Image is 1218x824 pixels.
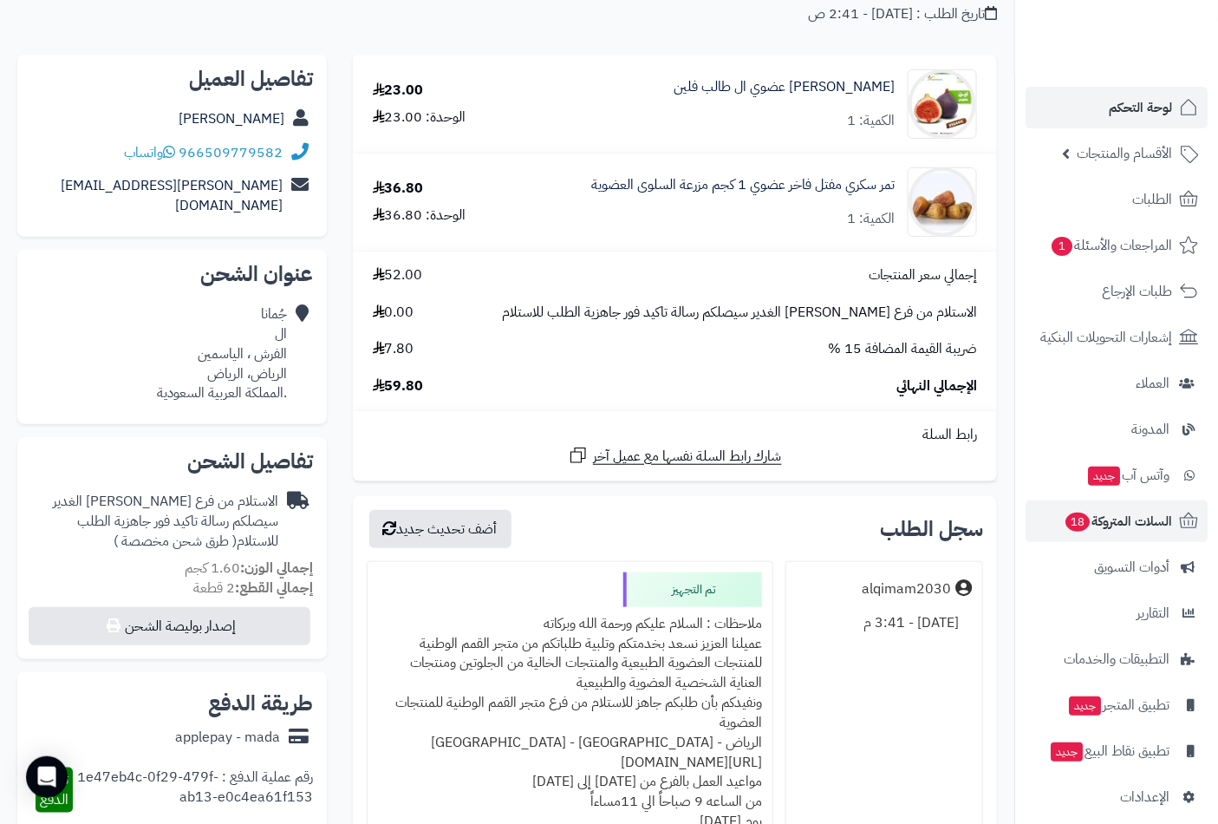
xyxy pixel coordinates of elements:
[862,579,951,599] div: alqimam2030
[1065,512,1091,533] span: 18
[502,303,977,323] span: الاستلام من فرع [PERSON_NAME] الغدير سيصلكم رسالة تاكيد فور جاهزية الطلب للاستلام
[1026,684,1208,726] a: تطبيق المتجرجديد
[623,572,762,607] div: تم التجهيز
[1026,317,1208,358] a: إشعارات التحويلات البنكية
[1026,225,1208,266] a: المراجعات والأسئلة1
[31,451,313,472] h2: تفاصيل الشحن
[373,339,414,359] span: 7.80
[896,376,977,396] span: الإجمالي النهائي
[797,606,972,640] div: [DATE] - 3:41 م
[847,209,895,229] div: الكمية: 1
[828,339,977,359] span: ضريبة القيمة المضافة 15 %
[568,445,782,467] a: شارك رابط السلة نفسها مع عميل آخر
[185,558,313,579] small: 1.60 كجم
[880,519,983,540] h3: سجل الطلب
[1026,730,1208,772] a: تطبيق نقاط البيعجديد
[1026,179,1208,220] a: الطلبات
[1131,417,1169,441] span: المدونة
[26,756,68,798] div: Open Intercom Messenger
[114,531,237,552] span: ( طرق شحن مخصصة )
[1088,467,1120,486] span: جديد
[674,77,895,97] a: [PERSON_NAME] عضوي ال طالب فلين
[869,265,977,285] span: إجمالي سعر المنتجات
[29,607,310,645] button: إصدار بوليصة الشحن
[193,578,313,598] small: 2 قطعة
[1026,271,1208,312] a: طلبات الإرجاع
[808,4,997,24] div: تاريخ الطلب : [DATE] - 2:41 ص
[124,142,175,163] a: واتساب
[1102,279,1172,304] span: طلبات الإرجاع
[61,175,283,216] a: [PERSON_NAME][EMAIL_ADDRESS][DOMAIN_NAME]
[1077,141,1172,166] span: الأقسام والمنتجات
[909,69,976,139] img: 1674398207-0da888fb-8394-4ce9-95b0-0bcc1a8c48f1-thumbnail-770x770-70-90x90.jpeg
[1026,363,1208,404] a: العملاء
[1026,638,1208,680] a: التطبيقات والخدمات
[175,728,280,748] div: applepay - mada
[31,264,313,284] h2: عنوان الشحن
[208,693,313,714] h2: طريقة الدفع
[369,510,511,548] button: أضف تحديث جديد
[909,167,976,237] img: 1753542555-%D8%AA%D9%85%D8%B1%20%D8%B3%D9%83%D8%B1%D9%8A%20%D9%85%D9%81%D8%AA%D9%84%20%D8%B9%D8%B...
[1136,371,1169,396] span: العملاء
[1050,233,1172,258] span: المراجعات والأسئلة
[1086,463,1169,487] span: وآتس آب
[373,303,414,323] span: 0.00
[1026,87,1208,128] a: لوحة التحكم
[1026,592,1208,634] a: التقارير
[1069,696,1101,716] span: جديد
[1120,785,1169,809] span: الإعدادات
[1132,187,1172,212] span: الطلبات
[1094,555,1169,579] span: أدوات التسويق
[1026,546,1208,588] a: أدوات التسويق
[1064,647,1169,671] span: التطبيقات والخدمات
[1137,601,1169,625] span: التقارير
[235,578,313,598] strong: إجمالي القطع:
[373,265,423,285] span: 52.00
[240,558,313,579] strong: إجمالي الوزن:
[1026,455,1208,496] a: وآتس آبجديد
[373,179,424,199] div: 36.80
[1026,776,1208,818] a: الإعدادات
[1026,409,1208,450] a: المدونة
[179,108,284,129] a: [PERSON_NAME]
[1067,693,1169,717] span: تطبيق المتجر
[1051,742,1083,762] span: جديد
[1109,95,1172,120] span: لوحة التحكم
[1051,236,1073,257] span: 1
[373,108,466,128] div: الوحدة: 23.00
[179,142,283,163] a: 966509779582
[1064,509,1172,533] span: السلات المتروكة
[157,304,287,403] div: جُمانا ال الفرش ، الياسمين الرياض، الرياض .المملكة العربية السعودية
[1040,325,1172,350] span: إشعارات التحويلات البنكية
[73,768,313,813] div: رقم عملية الدفع : 1e47eb4c-0f29-479f-ab13-e0c4ea61f153
[31,69,313,89] h2: تفاصيل العميل
[373,376,424,396] span: 59.80
[1049,739,1169,763] span: تطبيق نقاط البيع
[1100,22,1202,58] img: logo-2.png
[593,447,782,467] span: شارك رابط السلة نفسها مع عميل آخر
[373,206,466,226] div: الوحدة: 36.80
[847,111,895,131] div: الكمية: 1
[1026,500,1208,542] a: السلات المتروكة18
[373,81,424,101] div: 23.00
[360,425,990,445] div: رابط السلة
[591,175,895,195] a: تمر سكري مفتل فاخر عضوي 1 كجم مزرعة السلوى العضوية
[31,492,278,552] div: الاستلام من فرع [PERSON_NAME] الغدير سيصلكم رسالة تاكيد فور جاهزية الطلب للاستلام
